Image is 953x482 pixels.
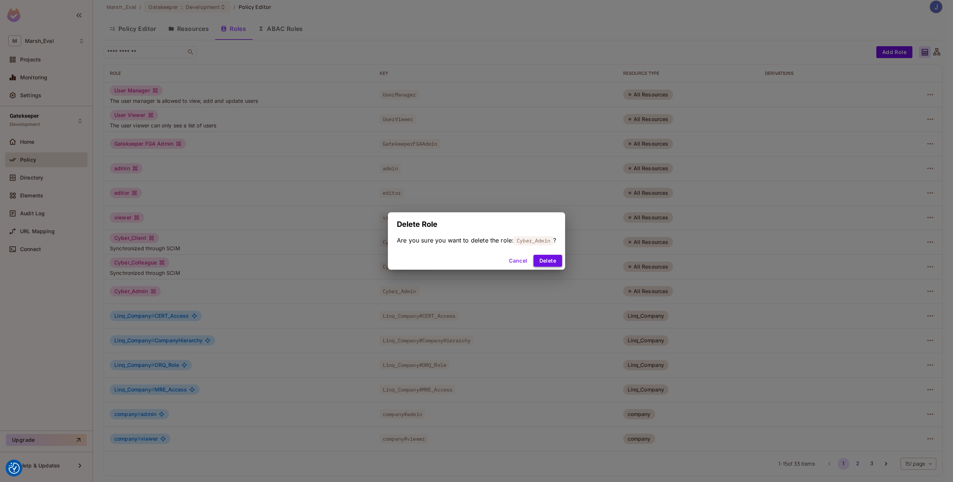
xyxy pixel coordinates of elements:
[388,212,565,236] h2: Delete Role
[9,463,20,474] img: Revisit consent button
[506,255,530,267] button: Cancel
[533,255,562,267] button: Delete
[9,463,20,474] button: Consent Preferences
[514,236,553,245] span: Cyber_Admin
[397,236,556,244] span: Are you sure you want to delete the role: ?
